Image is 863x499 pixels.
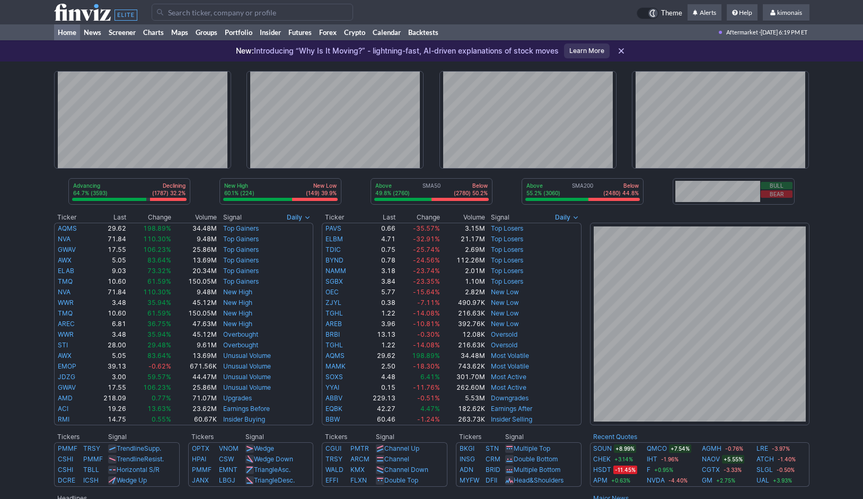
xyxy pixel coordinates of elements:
td: 9.61M [172,340,217,351]
a: Top Gainers [223,246,259,253]
span: -0.30% [417,330,440,338]
a: Crypto [340,24,369,40]
td: 0.75 [360,244,397,255]
span: New: [236,46,254,55]
span: Signal [491,213,509,222]
td: 45.12M [172,329,217,340]
button: Signals interval [284,212,313,223]
a: INSG [460,455,475,463]
a: CSHI [58,466,73,474]
a: Screener [105,24,139,40]
td: 13.69M [172,255,217,266]
span: 110.30% [143,288,171,296]
a: AREC [58,320,75,328]
a: YYAI [325,383,339,391]
a: Channel Up [384,444,419,452]
a: SOXS [325,373,343,381]
b: Recent Quotes [593,433,637,441]
a: Wedge [254,444,274,452]
p: (2780) 50.2% [454,189,488,197]
a: TMQ [58,277,73,285]
a: VNOM [219,444,239,452]
td: 6.81 [90,319,127,329]
td: 3.48 [90,329,127,340]
a: Double Top [384,476,418,484]
a: TRSY [325,455,342,463]
span: -0.62% [148,362,171,370]
a: BRBI [325,330,340,338]
td: 71.84 [90,287,127,297]
td: 34.48M [172,223,217,234]
th: Ticker [54,212,90,223]
span: Theme [661,7,682,19]
a: APM [593,475,607,486]
td: 9.48M [172,287,217,297]
span: 59.57% [147,373,171,381]
th: Ticker [322,212,360,223]
a: Insider Buying [223,415,265,423]
a: NVDA [647,475,665,486]
td: 2.50 [360,361,397,372]
td: 17.55 [90,382,127,393]
span: 61.59% [147,277,171,285]
div: SMA200 [525,182,640,198]
p: Above [375,182,410,189]
a: Futures [285,24,315,40]
a: New High [223,288,252,296]
a: Multiple Bottom [514,466,560,474]
td: 5.05 [90,255,127,266]
p: 64.7% (3593) [73,189,108,197]
a: LBGJ [219,476,235,484]
a: Head&Shoulders [514,476,563,484]
td: 490.97K [441,297,486,308]
a: BKGI [460,444,474,452]
span: 198.89% [143,224,171,232]
td: 216.63K [441,340,486,351]
a: TGHL [325,309,343,317]
span: Daily [555,212,570,223]
span: -14.08% [413,341,440,349]
a: CRM [486,455,500,463]
a: Top Gainers [223,277,259,285]
span: -32.91% [413,235,440,243]
button: Bull [761,182,792,189]
a: BYND [325,256,344,264]
td: 0.38 [360,297,397,308]
a: Charts [139,24,168,40]
span: 198.89% [412,352,440,360]
span: 61.59% [147,309,171,317]
a: TDIC [325,246,341,253]
a: Unusual Volume [223,352,271,360]
span: -25.74% [413,246,440,253]
span: 83.64% [147,256,171,264]
a: Calendar [369,24,404,40]
a: NAOV [702,454,720,465]
a: GWAV [58,383,76,391]
a: F [647,465,650,475]
span: -23.35% [413,277,440,285]
p: New Low [306,182,337,189]
a: Forex [315,24,340,40]
a: WALD [325,466,344,474]
a: DFII [486,476,497,484]
td: 3.96 [360,319,397,329]
a: EFFI [325,476,338,484]
a: STN [486,444,499,452]
a: Groups [192,24,221,40]
a: Wedge Up [117,476,147,484]
a: DCRE [58,476,75,484]
td: 29.62 [90,223,127,234]
a: Horizontal S/R [117,466,160,474]
a: AGMH [702,443,721,454]
td: 150.05M [172,308,217,319]
td: 4.71 [360,234,397,244]
a: ELBM [325,235,343,243]
a: ATCH [756,454,774,465]
a: Overbought [223,341,258,349]
a: Alerts [688,4,721,21]
td: 743.62K [441,361,486,372]
td: 28.00 [90,340,127,351]
a: OPTX [192,444,209,452]
td: 112.26M [441,255,486,266]
a: UAL [756,475,769,486]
